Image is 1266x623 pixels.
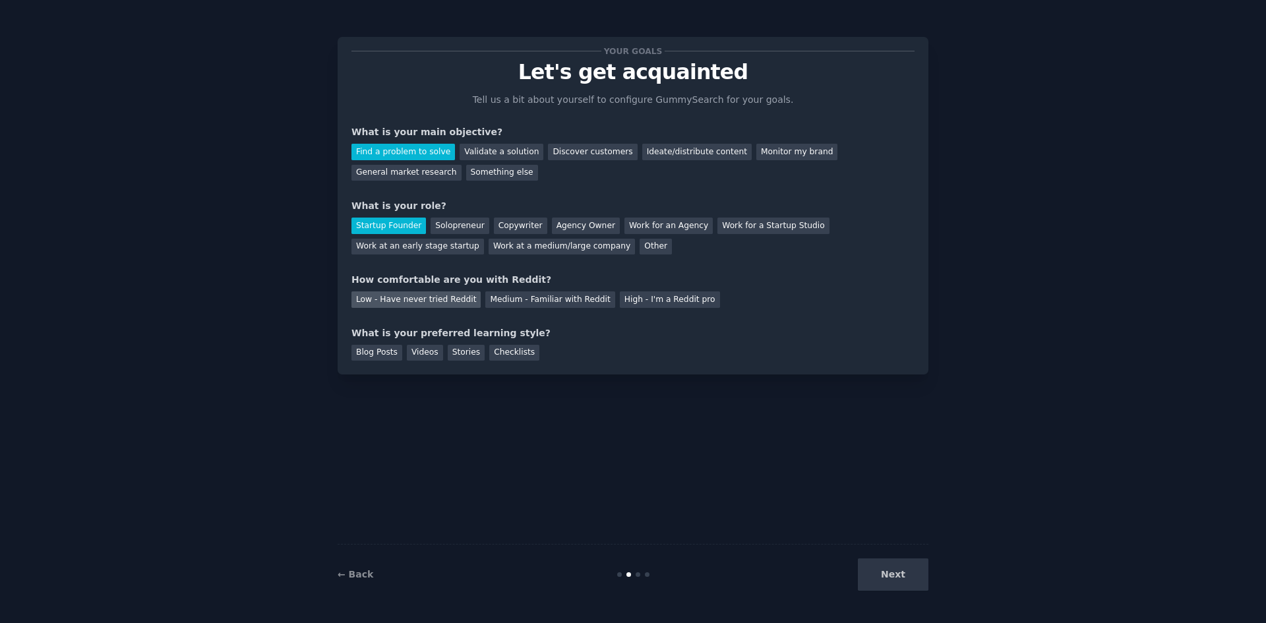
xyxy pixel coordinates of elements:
div: Low - Have never tried Reddit [351,291,481,308]
div: Startup Founder [351,218,426,234]
div: Checklists [489,345,539,361]
div: Something else [466,165,538,181]
p: Tell us a bit about yourself to configure GummySearch for your goals. [467,93,799,107]
div: What is your main objective? [351,125,915,139]
div: Monitor my brand [756,144,837,160]
div: Other [640,239,672,255]
div: Validate a solution [460,144,543,160]
p: Let's get acquainted [351,61,915,84]
div: Work at an early stage startup [351,239,484,255]
div: Stories [448,345,485,361]
div: Discover customers [548,144,637,160]
div: High - I'm a Reddit pro [620,291,720,308]
div: Work for a Startup Studio [717,218,829,234]
div: Work at a medium/large company [489,239,635,255]
div: Copywriter [494,218,547,234]
div: What is your role? [351,199,915,213]
div: Videos [407,345,443,361]
div: Agency Owner [552,218,620,234]
div: How comfortable are you with Reddit? [351,273,915,287]
div: General market research [351,165,462,181]
div: Medium - Familiar with Reddit [485,291,615,308]
div: Work for an Agency [624,218,713,234]
div: Find a problem to solve [351,144,455,160]
div: What is your preferred learning style? [351,326,915,340]
div: Solopreneur [431,218,489,234]
div: Blog Posts [351,345,402,361]
div: Ideate/distribute content [642,144,752,160]
a: ← Back [338,569,373,579]
span: Your goals [601,44,665,58]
